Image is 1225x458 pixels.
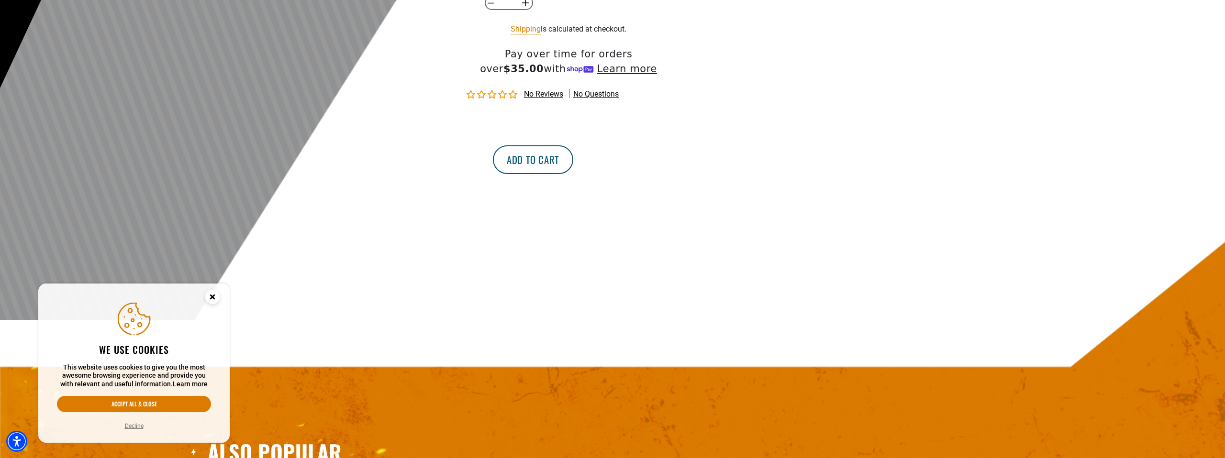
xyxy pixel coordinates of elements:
[122,421,146,431] button: Decline
[57,396,211,412] button: Accept all & close
[493,145,573,174] button: Add to cart
[573,89,619,99] span: No questions
[57,343,211,356] h2: We use cookies
[467,90,519,99] span: 0.00 stars
[173,380,208,388] a: This website uses cookies to give you the most awesome browsing experience and provide you with r...
[511,24,541,33] a: Shipping
[57,363,211,389] p: This website uses cookies to give you the most awesome browsing experience and provide you with r...
[467,22,670,35] div: is calculated at checkout.
[38,284,230,443] aside: Cookie Consent
[524,89,563,98] span: No reviews
[6,431,27,452] div: Accessibility Menu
